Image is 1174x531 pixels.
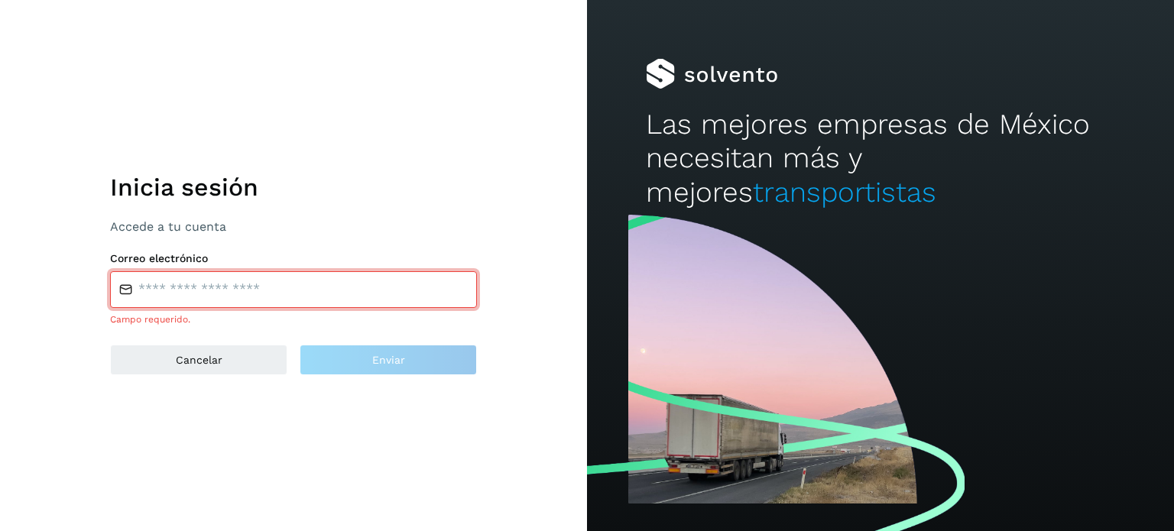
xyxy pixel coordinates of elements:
[110,252,477,265] label: Correo electrónico
[110,345,287,375] button: Cancelar
[372,355,405,365] span: Enviar
[646,108,1115,209] h2: Las mejores empresas de México necesitan más y mejores
[753,176,936,209] span: transportistas
[110,173,477,202] h1: Inicia sesión
[176,355,222,365] span: Cancelar
[300,345,477,375] button: Enviar
[110,312,477,326] div: Campo requerido.
[110,219,477,234] p: Accede a tu cuenta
